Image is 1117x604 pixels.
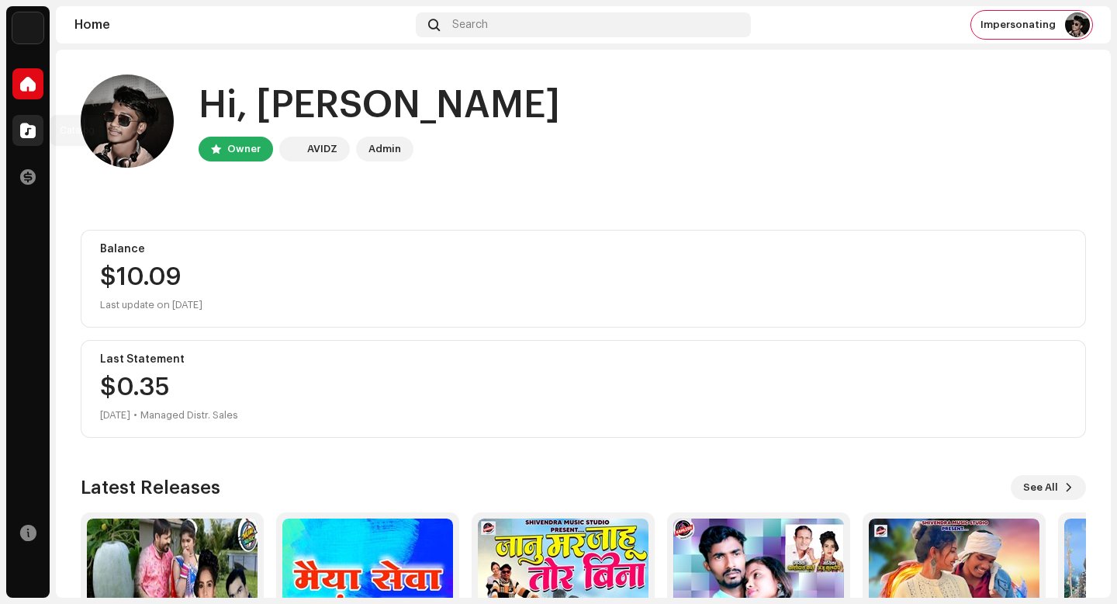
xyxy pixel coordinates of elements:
div: Last update on [DATE] [100,296,1067,314]
span: Search [452,19,488,31]
div: Owner [227,140,261,158]
img: 10d72f0b-d06a-424f-aeaa-9c9f537e57b6 [282,140,301,158]
span: Impersonating [980,19,1056,31]
h3: Latest Releases [81,475,220,500]
img: c600e389-1a54-436c-a250-c72f2fcd1427 [1065,12,1090,37]
div: [DATE] [100,406,130,425]
img: 10d72f0b-d06a-424f-aeaa-9c9f537e57b6 [12,12,43,43]
re-o-card-value: Last Statement [81,340,1086,438]
div: Hi, [PERSON_NAME] [199,81,560,130]
span: See All [1023,472,1058,503]
div: AVIDZ [307,140,337,158]
button: See All [1011,475,1086,500]
img: c600e389-1a54-436c-a250-c72f2fcd1427 [81,75,174,168]
div: Home [74,19,410,31]
div: Managed Distr. Sales [140,406,238,425]
div: Balance [100,243,1067,255]
div: Last Statement [100,353,1067,366]
div: Admin [368,140,401,158]
div: • [133,406,137,425]
re-o-card-value: Balance [81,230,1086,328]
